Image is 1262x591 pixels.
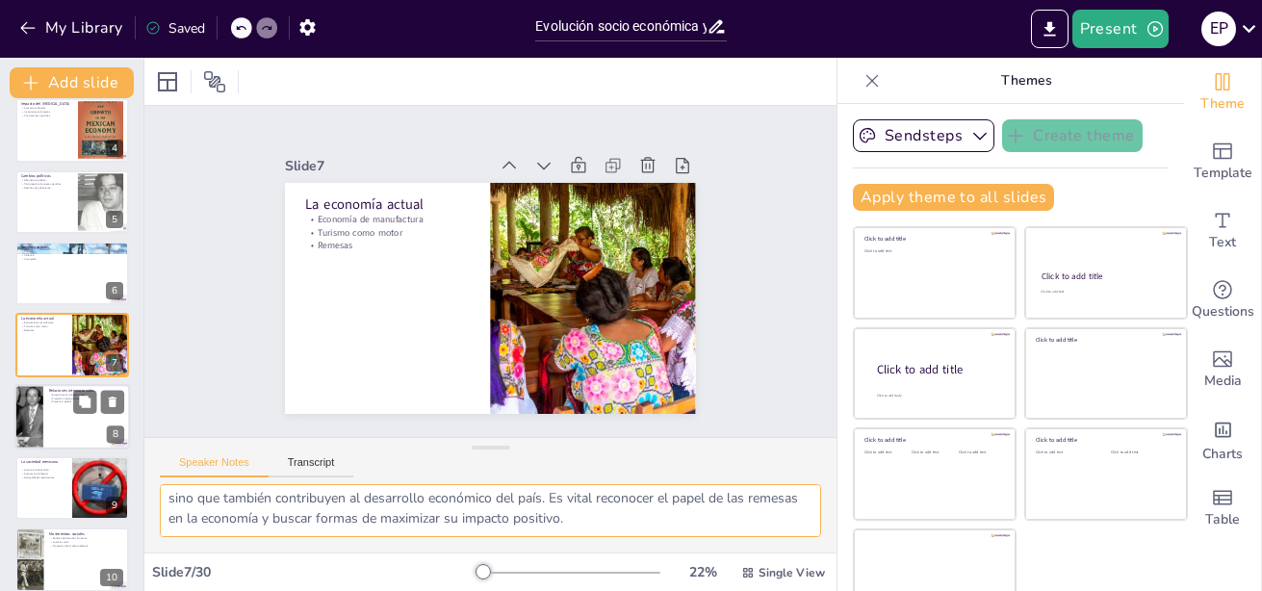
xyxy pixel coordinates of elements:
[21,253,123,257] p: Violencia
[1201,10,1236,48] button: E P
[49,540,123,544] p: Justicia social
[1184,335,1261,404] div: Add images, graphics, shapes or video
[1204,371,1242,392] span: Media
[335,155,490,234] p: Turismo como motor
[49,536,123,540] p: Defensa de derechos humanos
[21,459,66,465] p: La sociedad mexicana
[160,456,269,477] button: Speaker Notes
[14,384,130,450] div: 8
[21,250,123,254] p: Pobreza
[1036,450,1096,455] div: Click to add text
[152,563,476,581] div: Slide 7 / 30
[1192,301,1254,322] span: Questions
[864,235,1002,243] div: Click to add title
[21,321,66,325] p: Economía de manufactura
[49,531,123,537] p: Movimientos sociales
[21,111,72,115] p: Inversiones extranjeras
[21,178,72,182] p: Alternancia política
[888,58,1165,104] p: Themes
[106,354,123,372] div: 7
[1036,336,1173,344] div: Click to add title
[864,249,1002,254] div: Click to add text
[21,257,123,261] p: Corrupción
[106,211,123,228] div: 5
[21,317,66,322] p: La economía actual
[1202,444,1243,465] span: Charts
[21,472,66,475] p: Avances tecnológicos
[14,13,131,43] button: My Library
[535,13,707,40] input: Insertar título
[15,456,129,520] div: 9
[959,450,1002,455] div: Click to add text
[1042,270,1170,282] div: Click to add title
[21,328,66,332] p: Remesas
[49,387,124,393] p: Relaciones internacionales
[73,390,96,413] button: Duplicate Slide
[1201,12,1236,46] div: E P
[21,244,123,250] p: Desafíos sociales
[1194,163,1252,184] span: Template
[21,107,72,111] p: Comercio trilateral
[21,114,72,117] p: Controversias agrícolas
[15,170,129,234] div: 5
[21,101,72,107] p: Impacto del [MEDICAL_DATA]
[912,450,955,455] div: Click to add text
[21,182,72,186] p: Participación de nuevos partidos
[269,456,354,477] button: Transcript
[1184,474,1261,543] div: Add a table
[346,126,503,211] p: La economía actual
[340,143,495,222] p: Economía de manufactura
[160,484,821,537] textarea: La manufactura es uno de los pilares de la economía mexicana en la actualidad. Este sector ha cre...
[1111,450,1172,455] div: Click to add text
[759,565,825,580] span: Single View
[1072,10,1169,48] button: Present
[1036,436,1173,444] div: Click to add title
[15,242,129,305] div: 6
[203,70,226,93] span: Position
[106,282,123,299] div: 6
[101,390,124,413] button: Delete Slide
[145,19,205,38] div: Saved
[10,67,134,98] button: Add slide
[329,167,484,245] p: Remesas
[877,393,998,398] div: Click to add body
[1184,196,1261,266] div: Add text boxes
[877,361,1000,377] div: Click to add title
[1200,93,1245,115] span: Theme
[21,173,72,179] p: Cambios políticos
[21,469,66,473] p: Acceso a la educación
[1041,290,1169,295] div: Click to add text
[100,569,123,586] div: 10
[1184,127,1261,196] div: Add ready made slides
[15,313,129,376] div: 7
[21,475,66,479] p: Desigualdades persistentes
[1184,404,1261,474] div: Add charts and graphs
[106,497,123,514] div: 9
[864,450,908,455] div: Click to add text
[107,425,124,443] div: 8
[1184,58,1261,127] div: Change the overall theme
[49,393,124,397] p: Diversificación de relaciones
[1031,10,1069,48] button: Export to PowerPoint
[15,98,129,162] div: 4
[106,140,123,157] div: 4
[853,184,1054,211] button: Apply theme to all slides
[1209,232,1236,253] span: Text
[680,563,726,581] div: 22 %
[21,186,72,190] p: Desafíos de gobernanza
[49,397,124,400] p: Tratados internacionales
[152,66,183,97] div: Layout
[15,527,129,591] div: 10
[21,325,66,329] p: Turismo como motor
[853,119,994,152] button: Sendsteps
[342,83,534,182] div: Slide 7
[1205,509,1240,530] span: Table
[1184,266,1261,335] div: Get real-time input from your audience
[49,543,123,547] p: Protección del medio ambiente
[1002,119,1143,152] button: Create theme
[49,399,124,403] p: Presencia global
[864,436,1002,444] div: Click to add title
